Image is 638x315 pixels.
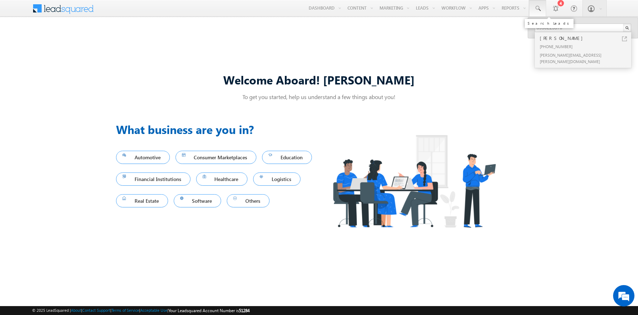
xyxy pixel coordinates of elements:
[268,153,305,162] span: Education
[319,121,509,242] img: Industry.png
[116,93,522,100] p: To get you started, help us understand a few things about you!
[71,308,81,313] a: About
[528,21,571,25] div: Search Leads
[111,308,139,313] a: Terms of Service
[32,307,250,314] span: © 2025 LeadSquared | | | | |
[233,196,263,206] span: Others
[538,51,634,66] div: [PERSON_NAME][EMAIL_ADDRESS][PERSON_NAME][DOMAIN_NAME]
[538,42,634,51] div: [PHONE_NUMBER]
[535,24,631,32] input: Search Leads
[122,196,162,206] span: Real Estate
[122,153,163,162] span: Automotive
[140,308,167,313] a: Acceptable Use
[538,34,634,42] div: [PERSON_NAME]
[203,174,241,184] span: Healthcare
[122,174,184,184] span: Financial Institutions
[180,196,215,206] span: Software
[239,308,250,313] span: 51284
[182,153,250,162] span: Consumer Marketplaces
[82,308,110,313] a: Contact Support
[116,121,319,138] h3: What business are you in?
[168,308,250,313] span: Your Leadsquared Account Number is
[116,72,522,87] div: Welcome Aboard! [PERSON_NAME]
[260,174,294,184] span: Logistics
